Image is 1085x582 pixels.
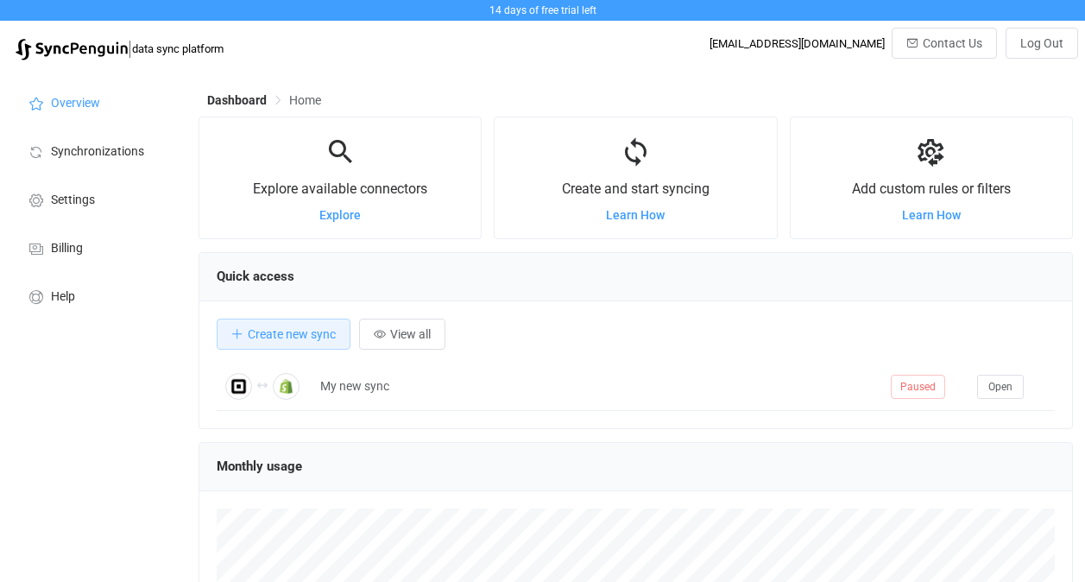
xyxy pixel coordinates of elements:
[289,93,321,107] span: Home
[217,269,294,284] span: Quick access
[359,319,445,350] button: View all
[9,126,181,174] a: Synchronizations
[51,290,75,304] span: Help
[16,36,224,60] a: |data sync platform
[9,174,181,223] a: Settings
[9,271,181,319] a: Help
[51,145,144,159] span: Synchronizations
[710,37,885,50] div: [EMAIL_ADDRESS][DOMAIN_NAME]
[51,97,100,111] span: Overview
[51,242,83,256] span: Billing
[253,180,427,197] span: Explore available connectors
[248,327,336,341] span: Create new sync
[489,4,596,16] span: 14 days of free trial left
[217,459,302,474] span: Monthly usage
[9,78,181,126] a: Overview
[132,42,224,55] span: data sync platform
[923,36,982,50] span: Contact Us
[319,208,361,222] a: Explore
[892,28,997,59] button: Contact Us
[902,208,961,222] a: Learn How
[128,36,132,60] span: |
[9,223,181,271] a: Billing
[606,208,665,222] a: Learn How
[852,180,1011,197] span: Add custom rules or filters
[207,93,267,107] span: Dashboard
[1020,36,1063,50] span: Log Out
[207,94,321,106] div: Breadcrumb
[390,327,431,341] span: View all
[51,193,95,207] span: Settings
[562,180,710,197] span: Create and start syncing
[1006,28,1078,59] button: Log Out
[217,319,350,350] button: Create new sync
[16,39,128,60] img: syncpenguin.svg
